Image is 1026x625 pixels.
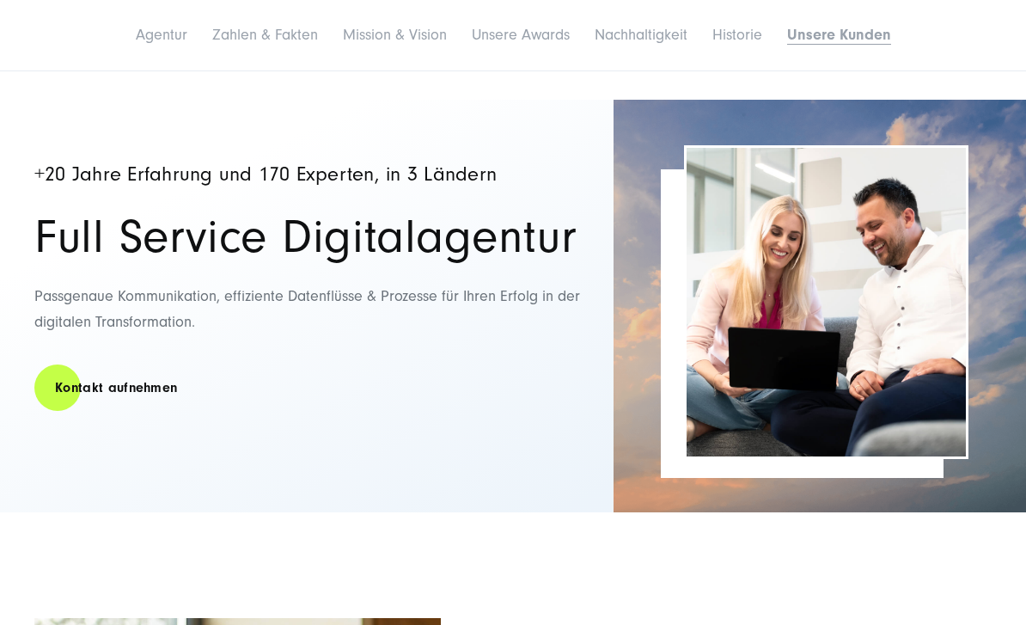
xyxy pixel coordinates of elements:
[614,100,1026,512] img: Full-Service Digitalagentur SUNZINET - Business Applications Web & Cloud_2
[34,164,583,186] h4: +20 Jahre Erfahrung und 170 Experten, in 3 Ländern
[34,213,583,261] h2: Full Service Digitalagentur
[712,26,762,44] a: Historie
[34,287,580,332] span: Passgenaue Kommunikation, effiziente Datenflüsse & Prozesse für Ihren Erfolg in der digitalen Tra...
[34,364,198,413] a: Kontakt aufnehmen
[687,148,966,456] img: Service_Images_2025_39
[787,26,891,44] a: Unsere Kunden
[595,26,687,44] a: Nachhaltigkeit
[343,26,447,44] a: Mission & Vision
[472,26,570,44] a: Unsere Awards
[212,26,318,44] a: Zahlen & Fakten
[136,26,187,44] a: Agentur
